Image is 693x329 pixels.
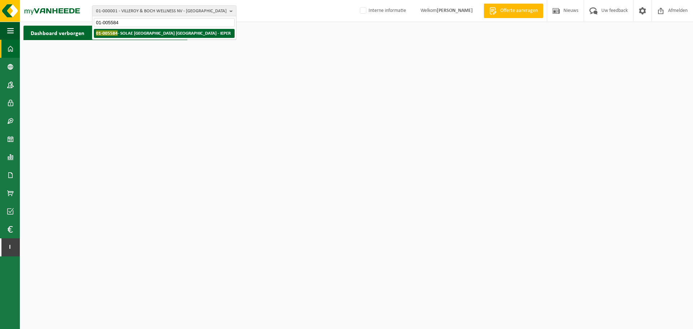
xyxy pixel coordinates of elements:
[23,26,92,40] h2: Dashboard verborgen
[92,5,236,16] button: 01-000001 - VILLEROY & BOCH WELLNESS NV - [GEOGRAPHIC_DATA]
[7,238,13,256] span: I
[96,6,227,17] span: 01-000001 - VILLEROY & BOCH WELLNESS NV - [GEOGRAPHIC_DATA]
[437,8,473,13] strong: [PERSON_NAME]
[96,30,231,36] strong: - SOLAE [GEOGRAPHIC_DATA] [GEOGRAPHIC_DATA] - IEPER
[484,4,543,18] a: Offerte aanvragen
[94,18,235,27] input: Zoeken naar gekoppelde vestigingen
[498,7,540,14] span: Offerte aanvragen
[96,30,118,36] span: 01-005584
[358,5,406,16] label: Interne informatie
